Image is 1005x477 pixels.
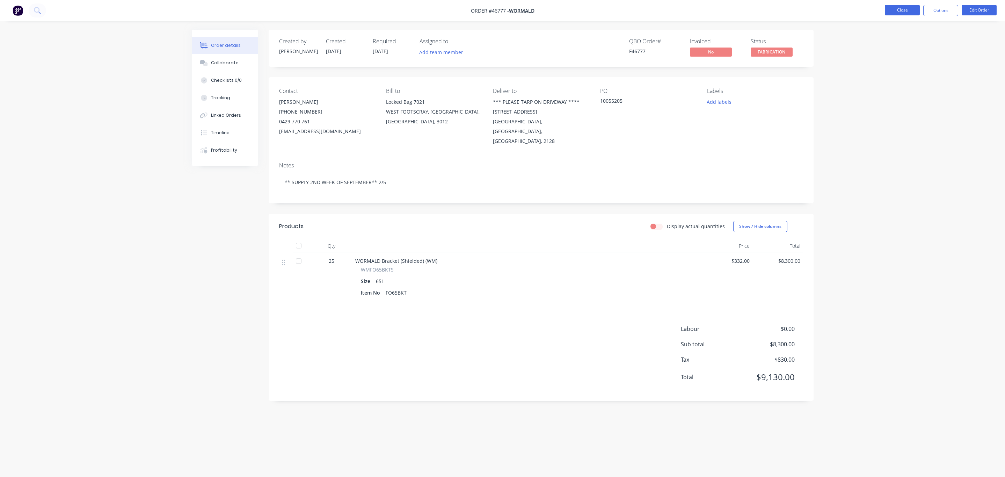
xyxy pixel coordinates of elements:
[752,239,803,253] div: Total
[386,97,482,127] div: Locked Bag 7021WEST FOOTSCRAY, [GEOGRAPHIC_DATA], [GEOGRAPHIC_DATA], 3012
[702,239,752,253] div: Price
[629,48,682,55] div: F46777
[361,288,383,298] div: Item No
[192,72,258,89] button: Checklists 0/0
[707,88,803,94] div: Labels
[326,38,364,45] div: Created
[192,124,258,142] button: Timeline
[383,288,409,298] div: FO65BKT
[493,88,589,94] div: Deliver to
[705,257,750,265] span: $332.00
[681,340,743,348] span: Sub total
[733,221,787,232] button: Show / Hide columns
[667,223,725,230] label: Display actual quantities
[373,48,388,55] span: [DATE]
[755,257,800,265] span: $8,300.00
[311,239,352,253] div: Qty
[690,48,732,56] span: No
[751,38,803,45] div: Status
[386,107,482,127] div: WEST FOOTSCRAY, [GEOGRAPHIC_DATA], [GEOGRAPHIC_DATA], 3012
[509,7,534,14] a: WORMALD
[211,130,230,136] div: Timeline
[211,42,241,49] div: Order details
[211,77,242,84] div: Checklists 0/0
[211,95,230,101] div: Tracking
[885,5,920,15] button: Close
[386,97,482,107] div: Locked Bag 7021
[681,325,743,333] span: Labour
[279,48,318,55] div: [PERSON_NAME]
[211,147,237,153] div: Profitability
[751,48,793,58] button: FABRICATION
[373,38,411,45] div: Required
[923,5,958,16] button: Options
[681,355,743,364] span: Tax
[373,276,387,286] div: 65L
[211,60,239,66] div: Collaborate
[192,54,258,72] button: Collaborate
[493,97,589,117] div: *** PLEASE TARP ON DRIVEWAY **** [STREET_ADDRESS]
[420,38,489,45] div: Assigned to
[192,89,258,107] button: Tracking
[743,340,794,348] span: $8,300.00
[493,97,589,146] div: *** PLEASE TARP ON DRIVEWAY **** [STREET_ADDRESS][GEOGRAPHIC_DATA], [GEOGRAPHIC_DATA], [GEOGRAPHI...
[361,266,394,273] span: WMFO65BKTS
[361,276,373,286] div: Size
[743,371,794,383] span: $9,130.00
[192,37,258,54] button: Order details
[279,172,803,193] div: ** SUPPLY 2ND WEEK OF SEPTEMBER** 2/5
[279,127,375,136] div: [EMAIL_ADDRESS][DOMAIN_NAME]
[629,38,682,45] div: QBO Order #
[355,258,437,264] span: WORMALD Bracket (Shielded) (WM)
[386,88,482,94] div: Bill to
[600,97,687,107] div: 10055205
[962,5,997,15] button: Edit Order
[690,38,742,45] div: Invoiced
[415,48,467,57] button: Add team member
[681,373,743,381] span: Total
[13,5,23,16] img: Factory
[279,222,304,231] div: Products
[279,38,318,45] div: Created by
[211,112,241,118] div: Linked Orders
[493,117,589,146] div: [GEOGRAPHIC_DATA], [GEOGRAPHIC_DATA], [GEOGRAPHIC_DATA], 2128
[279,97,375,136] div: [PERSON_NAME][PHONE_NUMBER]0429 770 761[EMAIL_ADDRESS][DOMAIN_NAME]
[751,48,793,56] span: FABRICATION
[471,7,509,14] span: Order #46777 -
[279,97,375,107] div: [PERSON_NAME]
[703,97,735,107] button: Add labels
[326,48,341,55] span: [DATE]
[279,107,375,117] div: [PHONE_NUMBER]
[743,355,794,364] span: $830.00
[279,88,375,94] div: Contact
[192,107,258,124] button: Linked Orders
[600,88,696,94] div: PO
[279,117,375,127] div: 0429 770 761
[192,142,258,159] button: Profitability
[743,325,794,333] span: $0.00
[329,257,334,265] span: 25
[420,48,467,57] button: Add team member
[279,162,803,169] div: Notes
